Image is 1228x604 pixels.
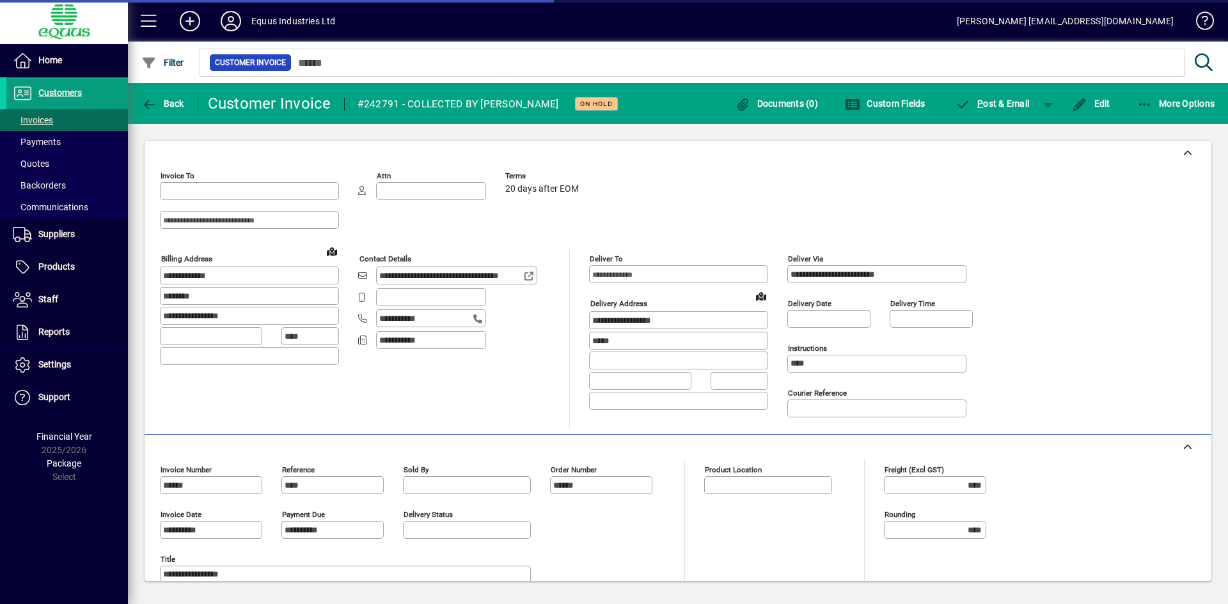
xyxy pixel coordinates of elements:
a: Payments [6,131,128,153]
button: Add [169,10,210,33]
a: Quotes [6,153,128,174]
span: Customer Invoice [215,56,286,69]
a: Home [6,45,128,77]
span: Custom Fields [845,98,925,109]
a: Products [6,251,128,283]
mat-label: Rounding [885,510,915,519]
mat-label: Invoice To [161,171,194,180]
button: Documents (0) [732,92,821,115]
a: Suppliers [6,219,128,251]
span: Backorders [13,180,66,190]
span: Settings [38,359,71,369]
span: Suppliers [38,229,75,239]
a: View on map [322,241,342,261]
span: ost & Email [956,98,1030,109]
span: Communications [13,202,88,212]
mat-label: Courier Reference [788,389,847,398]
a: Reports [6,316,128,348]
a: Settings [6,349,128,381]
mat-label: Invoice date [161,510,201,519]
mat-label: Delivery date [788,299,831,308]
span: More Options [1137,98,1215,109]
span: Terms [505,172,582,180]
div: Equus Industries Ltd [251,11,336,31]
span: Staff [38,294,58,304]
span: Home [38,55,62,65]
a: View on map [751,286,771,306]
span: On hold [580,100,613,108]
div: [PERSON_NAME] [EMAIL_ADDRESS][DOMAIN_NAME] [957,11,1174,31]
mat-label: Deliver via [788,254,823,263]
button: Filter [138,51,187,74]
a: Knowledge Base [1186,3,1212,44]
div: #242791 - COLLECTED BY [PERSON_NAME] [358,94,559,114]
span: Customers [38,88,82,98]
app-page-header-button: Back [128,92,198,115]
mat-label: Deliver To [590,254,623,263]
button: Back [138,92,187,115]
button: Profile [210,10,251,33]
mat-label: Product location [705,465,762,474]
mat-label: Invoice number [161,465,212,474]
a: Support [6,382,128,414]
button: Custom Fields [842,92,929,115]
button: Edit [1069,92,1114,115]
span: Reports [38,327,70,337]
span: Invoices [13,115,53,125]
span: 20 days after EOM [505,184,579,194]
mat-label: Order number [551,465,597,474]
span: Documents (0) [735,98,818,109]
mat-label: Delivery time [890,299,935,308]
a: Communications [6,196,128,218]
a: Invoices [6,109,128,131]
span: Back [141,98,184,109]
span: Financial Year [36,431,92,442]
mat-label: Attn [377,171,391,180]
span: Products [38,261,75,272]
span: Payments [13,137,61,147]
mat-label: Freight (excl GST) [885,465,944,474]
span: Quotes [13,159,49,169]
span: Support [38,392,70,402]
mat-label: Delivery status [404,510,453,519]
span: Edit [1072,98,1110,109]
mat-label: Payment due [282,510,325,519]
button: Post & Email [949,92,1036,115]
mat-label: Title [161,555,175,564]
span: P [977,98,983,109]
span: Filter [141,58,184,68]
span: Package [47,458,81,468]
div: Customer Invoice [208,93,331,114]
mat-label: Sold by [404,465,429,474]
a: Staff [6,284,128,316]
a: Backorders [6,174,128,196]
button: More Options [1134,92,1218,115]
mat-label: Reference [282,465,315,474]
mat-label: Instructions [788,344,827,353]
